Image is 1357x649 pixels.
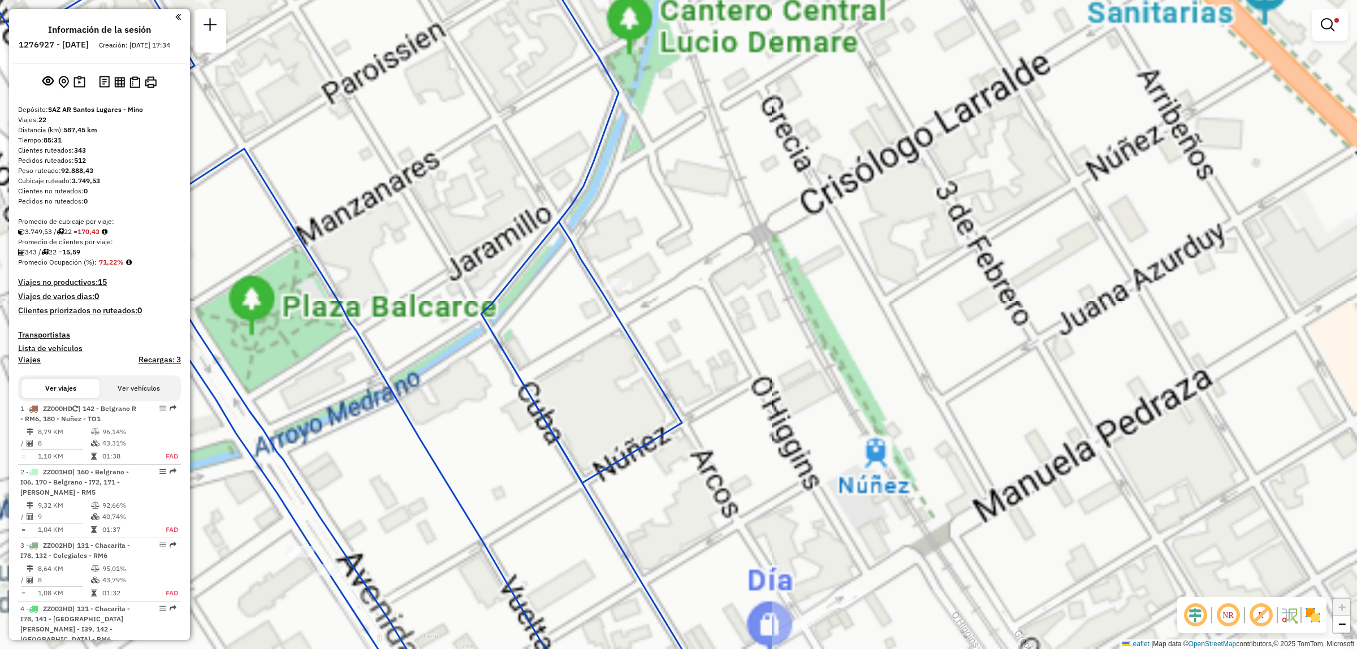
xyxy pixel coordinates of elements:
td: FAD [152,451,179,462]
h4: Lista de vehículos [18,344,181,353]
i: Tiempo en ruta [91,526,97,533]
a: Viajes [18,355,41,365]
strong: 85:31 [44,136,62,144]
div: Depósito: [18,105,181,115]
div: Pedidos ruteados: [18,155,181,166]
span: 3 - [20,541,130,560]
em: Opciones [159,405,166,412]
span: | 160 - Belgrano - I06, 170 - Belgrano - I72, 171 - [PERSON_NAME] - RM5 [20,468,129,496]
h4: Viajes no productivos: [18,278,181,287]
a: Nueva sesión y búsqueda [199,14,222,39]
td: 9,32 KM [37,500,90,511]
strong: 0 [84,197,88,205]
i: % Peso en uso [91,429,100,435]
span: | 131 - Chacarita - I78, 141 - [GEOGRAPHIC_DATA][PERSON_NAME] - I39, 142 - [GEOGRAPHIC_DATA] - RM6 [20,604,130,643]
td: 43,31% [102,438,152,449]
i: % Cubicaje en uso [91,513,100,520]
i: % Cubicaje en uso [91,440,100,447]
em: Ruta exportada [170,405,176,412]
a: Leaflet [1122,640,1149,648]
span: 4 - [20,604,130,643]
em: Opciones [159,542,166,548]
a: Zoom in [1333,599,1350,616]
div: Pedidos no ruteados: [18,196,181,206]
div: Tiempo: [18,135,181,145]
button: Log de desbloqueo de sesión [97,73,112,91]
i: Viajes [41,249,49,256]
button: Indicadores de ruteo por entrega [127,74,142,90]
span: | 142 - Belgrano R - RM6, 180 - Nuñez - TO1 [20,404,136,423]
h6: 1276927 - [DATE] [19,40,89,50]
i: Viajes [57,228,64,235]
span: ZZ001HD [43,468,72,476]
a: Haga clic aquí para minimizar el panel [175,10,181,23]
span: ZZ002HD [43,541,72,550]
span: 2 - [20,468,129,496]
h4: Transportistas [18,330,181,340]
td: / [20,574,26,586]
h4: Información de la sesión [48,24,151,35]
div: Promedio de cubicaje por viaje: [18,217,181,227]
i: Clientes [27,440,33,447]
strong: 92.888,43 [61,166,93,175]
h4: Clientes priorizados no ruteados: [18,306,181,315]
em: Opciones [159,468,166,475]
i: Clientes [18,249,25,256]
strong: 3.749,53 [72,176,100,185]
span: ZZ003HD [43,604,72,613]
strong: 0 [137,305,142,315]
i: Tiempo en ruta [91,453,97,460]
em: Ruta exportada [170,542,176,548]
div: 3.749,53 / 22 = [18,227,181,237]
strong: 587,45 km [63,126,97,134]
i: % Cubicaje en uso [91,577,100,583]
td: 8,79 KM [37,426,90,438]
td: 8,64 KM [37,563,90,574]
strong: 0 [84,187,88,195]
strong: 512 [74,156,86,165]
td: 92,66% [102,500,152,511]
td: / [20,511,26,522]
span: ZZ000HD [43,404,72,413]
div: Promedio de clientes por viaje: [18,237,181,247]
em: Opciones [159,605,166,612]
td: = [20,587,26,599]
button: Ver viajes [21,379,100,398]
div: Clientes ruteados: [18,145,181,155]
strong: 15,59 [62,248,80,256]
span: Ocultar NR [1215,602,1242,629]
strong: 71,22% [99,258,124,266]
span: | [1151,640,1153,648]
div: Cubicaje ruteado: [18,176,181,186]
a: Zoom out [1333,616,1350,633]
td: 01:38 [102,451,152,462]
h4: Recargas: 3 [139,355,181,365]
button: Sugerencias de ruteo [71,73,88,91]
strong: 15 [98,277,107,287]
a: Mostrar filtros [1316,14,1343,36]
i: Distancia (km) [27,565,33,572]
em: Promedio calculado usando la ocupación más alta (%Peso o %Cubicaje) de cada viaje en la sesión. N... [126,259,132,266]
td: 8 [37,574,90,586]
td: FAD [152,524,179,535]
div: Viajes: [18,115,181,125]
a: OpenStreetMap [1189,640,1237,648]
i: Meta de cubicaje/viaje: 224,18 Diferencia: -53,75 [102,228,107,235]
span: Mostrar etiqueta [1247,602,1274,629]
button: Centro del mapa en el depósito o punto de apoyo [56,73,71,91]
div: Creación: [DATE] 17:34 [94,40,175,50]
strong: 170,43 [77,227,100,236]
td: 1,08 KM [37,587,90,599]
td: 01:32 [102,587,152,599]
i: Vehículo ya utilizado en esta sesión [72,405,78,412]
td: / [20,438,26,449]
strong: 343 [74,146,86,154]
i: % Peso en uso [91,502,100,509]
span: Filtro Ativo [1334,18,1339,23]
div: Clientes no ruteados: [18,186,181,196]
i: Clientes [27,577,33,583]
td: 8 [37,438,90,449]
td: = [20,451,26,462]
span: Ocultar desplazamiento [1182,602,1209,629]
div: Distancia (km): [18,125,181,135]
